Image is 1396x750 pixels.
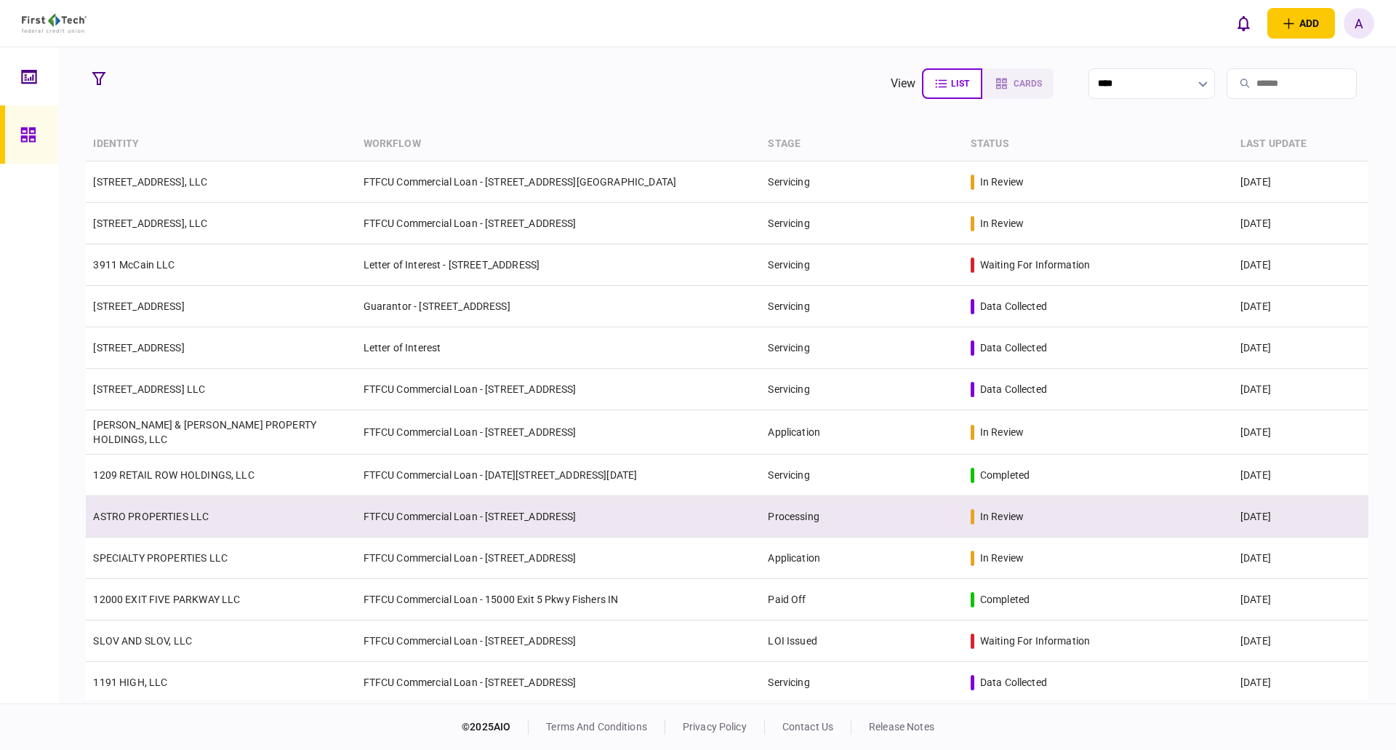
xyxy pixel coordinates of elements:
[462,719,529,735] div: © 2025 AIO
[1014,79,1042,89] span: cards
[761,244,963,286] td: Servicing
[546,721,647,733] a: terms and conditions
[1233,203,1368,244] td: [DATE]
[1233,244,1368,286] td: [DATE]
[93,552,228,564] a: SPECIALTY PROPERTIES LLC
[22,14,87,33] img: client company logo
[980,509,1024,524] div: in review
[1233,286,1368,327] td: [DATE]
[980,551,1024,565] div: in review
[356,410,761,455] td: FTFCU Commercial Loan - [STREET_ADDRESS]
[93,342,184,354] a: [STREET_ADDRESS]
[980,592,1030,607] div: completed
[761,203,963,244] td: Servicing
[93,218,207,229] a: [STREET_ADDRESS], LLC
[1233,579,1368,621] td: [DATE]
[93,383,205,395] a: [STREET_ADDRESS] LLC
[1233,410,1368,455] td: [DATE]
[761,161,963,203] td: Servicing
[982,68,1054,99] button: cards
[93,677,167,688] a: 1191 HIGH, LLC
[93,300,184,312] a: [STREET_ADDRESS]
[93,635,192,647] a: SLOV AND SLOV, LLC
[980,382,1047,396] div: data collected
[1228,8,1259,39] button: open notifications list
[356,621,761,662] td: FTFCU Commercial Loan - [STREET_ADDRESS]
[980,425,1024,439] div: in review
[1267,8,1335,39] button: open adding identity options
[869,721,934,733] a: release notes
[1233,127,1368,161] th: last update
[93,259,174,271] a: 3911 McCain LLC
[93,176,207,188] a: [STREET_ADDRESS], LLC
[980,675,1047,690] div: data collected
[1233,496,1368,538] td: [DATE]
[356,286,761,327] td: Guarantor - [STREET_ADDRESS]
[356,455,761,496] td: FTFCU Commercial Loan - [DATE][STREET_ADDRESS][DATE]
[963,127,1233,161] th: status
[356,161,761,203] td: FTFCU Commercial Loan - [STREET_ADDRESS][GEOGRAPHIC_DATA]
[980,299,1047,314] div: data collected
[761,662,963,703] td: Servicing
[980,340,1047,355] div: data collected
[761,410,963,455] td: Application
[922,68,982,99] button: list
[93,594,240,605] a: 12000 EXIT FIVE PARKWAY LLC
[356,538,761,579] td: FTFCU Commercial Loan - [STREET_ADDRESS]
[761,286,963,327] td: Servicing
[1233,369,1368,410] td: [DATE]
[1233,621,1368,662] td: [DATE]
[761,496,963,538] td: Processing
[782,721,833,733] a: contact us
[980,175,1024,189] div: in review
[980,258,1090,272] div: waiting for information
[356,327,761,369] td: Letter of Interest
[980,468,1030,482] div: completed
[93,511,209,522] a: ASTRO PROPERTIES LLC
[356,579,761,621] td: FTFCU Commercial Loan - 15000 Exit 5 Pkwy Fishers IN
[93,469,254,481] a: 1209 RETAIL ROW HOLDINGS, LLC
[93,419,316,445] a: [PERSON_NAME] & [PERSON_NAME] PROPERTY HOLDINGS, LLC
[1233,455,1368,496] td: [DATE]
[761,579,963,621] td: Paid Off
[1344,8,1374,39] button: A
[356,369,761,410] td: FTFCU Commercial Loan - [STREET_ADDRESS]
[86,127,356,161] th: identity
[980,216,1024,231] div: in review
[1233,662,1368,703] td: [DATE]
[1233,538,1368,579] td: [DATE]
[356,496,761,538] td: FTFCU Commercial Loan - [STREET_ADDRESS]
[1233,327,1368,369] td: [DATE]
[761,538,963,579] td: Application
[951,79,969,89] span: list
[761,455,963,496] td: Servicing
[356,244,761,286] td: Letter of Interest - [STREET_ADDRESS]
[761,327,963,369] td: Servicing
[683,721,747,733] a: privacy policy
[356,203,761,244] td: FTFCU Commercial Loan - [STREET_ADDRESS]
[1233,161,1368,203] td: [DATE]
[980,634,1090,648] div: waiting for information
[761,369,963,410] td: Servicing
[356,662,761,703] td: FTFCU Commercial Loan - [STREET_ADDRESS]
[356,127,761,161] th: workflow
[761,127,963,161] th: stage
[891,75,916,92] div: view
[761,621,963,662] td: LOI Issued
